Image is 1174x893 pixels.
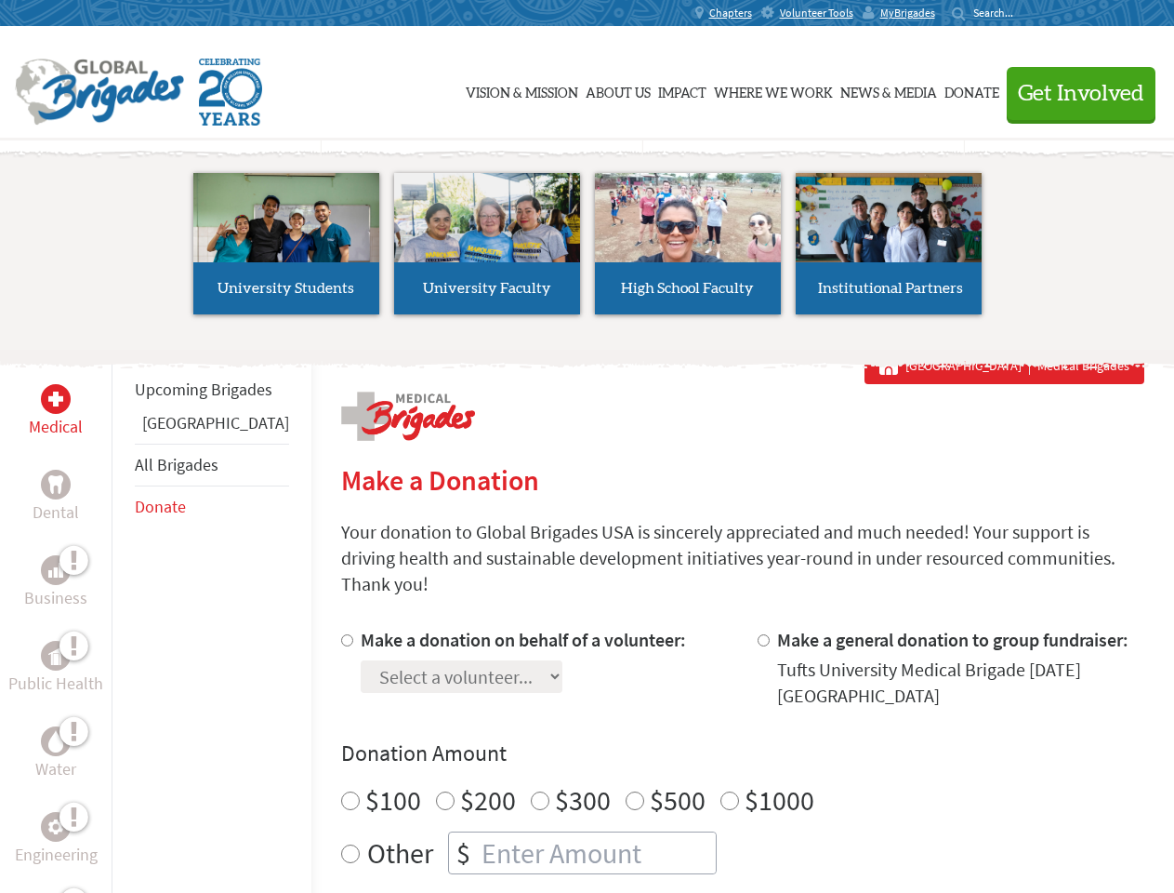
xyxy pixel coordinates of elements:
a: University Students [193,173,379,314]
a: DentalDental [33,470,79,526]
label: Other [367,832,433,874]
span: Volunteer Tools [780,6,853,20]
p: Dental [33,500,79,526]
span: Chapters [709,6,752,20]
img: Global Brigades Logo [15,59,184,126]
div: Tufts University Medical Brigade [DATE] [GEOGRAPHIC_DATA] [777,657,1144,709]
span: MyBrigades [880,6,935,20]
div: Business [41,555,71,585]
a: Public HealthPublic Health [8,641,103,697]
label: $1000 [745,782,814,818]
div: Medical [41,384,71,414]
a: BusinessBusiness [24,555,87,611]
div: $ [449,833,478,873]
a: Upcoming Brigades [135,379,272,400]
label: $100 [365,782,421,818]
img: logo-medical.png [341,392,475,441]
a: News & Media [840,44,937,137]
div: Dental [41,470,71,500]
img: Dental [48,475,63,493]
li: Donate [135,486,289,527]
input: Search... [973,6,1026,20]
img: Business [48,563,63,578]
li: All Brigades [135,444,289,486]
img: menu_brigades_submenu_1.jpg [193,173,379,297]
span: University Students [218,281,354,296]
span: High School Faculty [621,281,754,296]
img: menu_brigades_submenu_4.jpg [796,173,982,297]
p: Public Health [8,671,103,697]
a: WaterWater [35,726,76,782]
a: All Brigades [135,454,218,475]
li: Upcoming Brigades [135,369,289,410]
label: $300 [555,782,611,818]
div: Water [41,726,71,756]
a: High School Faculty [595,173,781,314]
a: Institutional Partners [796,173,982,314]
img: Global Brigades Celebrating 20 Years [199,59,262,126]
span: Get Involved [1018,83,1144,105]
a: Donate [944,44,999,137]
a: [GEOGRAPHIC_DATA] [142,412,289,433]
img: Public Health [48,646,63,665]
p: Business [24,585,87,611]
img: Medical [48,392,63,407]
label: $500 [650,782,706,818]
button: Get Involved [1007,67,1155,120]
label: $200 [460,782,516,818]
h2: Make a Donation [341,463,1144,497]
a: Where We Work [714,44,833,137]
span: Institutional Partners [818,281,963,296]
h4: Donation Amount [341,739,1144,768]
div: Public Health [41,641,71,671]
p: Engineering [15,842,98,868]
a: MedicalMedical [29,384,83,440]
a: Vision & Mission [466,44,578,137]
span: University Faculty [423,281,551,296]
img: Water [48,730,63,752]
a: EngineeringEngineering [15,812,98,868]
a: University Faculty [394,173,580,314]
p: Water [35,756,76,782]
p: Your donation to Global Brigades USA is sincerely appreciated and much needed! Your support is dr... [341,519,1144,597]
label: Make a general donation to group fundraiser: [777,628,1128,651]
a: Impact [658,44,706,137]
label: Make a donation on behalf of a volunteer: [361,628,686,651]
div: Engineering [41,812,71,842]
li: Belize [135,410,289,444]
img: Engineering [48,820,63,834]
img: menu_brigades_submenu_2.jpg [394,173,580,298]
a: Donate [135,496,186,517]
img: menu_brigades_submenu_3.jpg [595,173,781,263]
p: Medical [29,414,83,440]
input: Enter Amount [478,833,716,873]
a: About Us [586,44,651,137]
